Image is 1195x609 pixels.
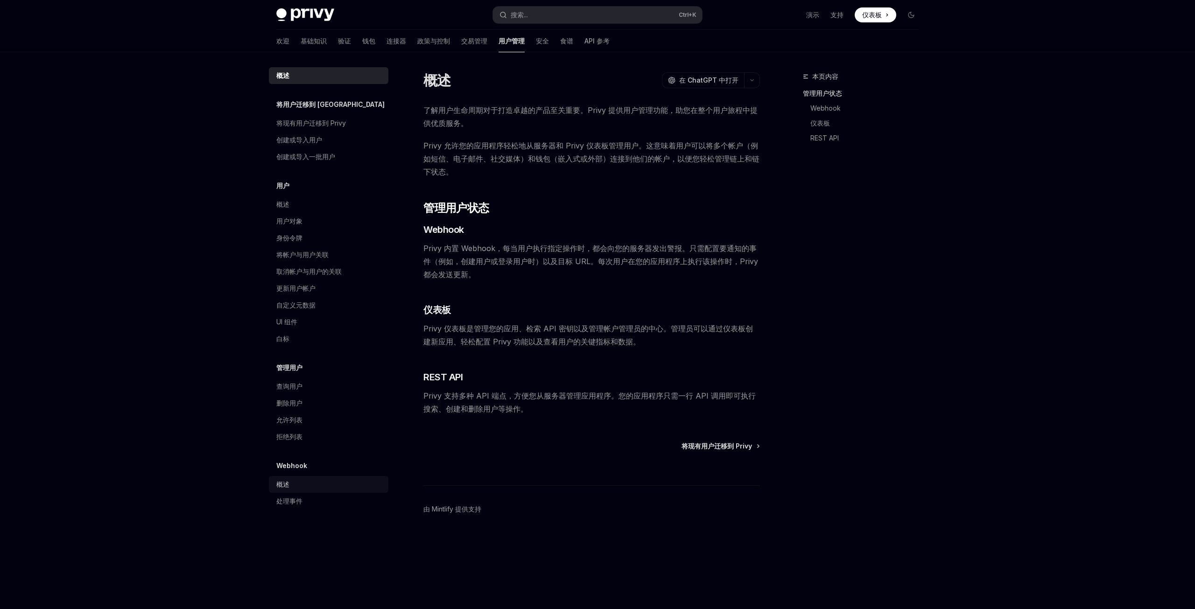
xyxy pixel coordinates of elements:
[584,30,610,52] a: API 参考
[276,480,289,488] font: 概述
[417,30,450,52] a: 政策与控制
[276,30,289,52] a: 欢迎
[276,301,316,309] font: 自定义元数据
[276,100,385,108] font: 将用户迁移到 [GEOGRAPHIC_DATA]
[423,72,451,89] font: 概述
[276,182,289,189] font: 用户
[387,30,406,52] a: 连接器
[560,30,573,52] a: 食谱
[269,395,388,412] a: 删除用户
[904,7,919,22] button: 切换暗模式
[269,314,388,330] a: UI 组件
[662,72,744,88] button: 在 ChatGPT 中打开
[362,37,375,45] font: 钱包
[810,131,926,146] a: REST API
[269,196,388,213] a: 概述
[276,8,334,21] img: 深色标志
[812,72,838,80] font: 本页内容
[269,246,388,263] a: 将帐户与用户关联
[499,37,525,45] font: 用户管理
[862,11,882,19] font: 仪表板
[269,213,388,230] a: 用户对象
[269,378,388,395] a: 查询用户
[276,119,346,127] font: 将现有用户迁移到 Privy
[269,493,388,510] a: 处理事件
[269,132,388,148] a: 创建或导入用户
[511,11,528,19] font: 搜索...
[269,148,388,165] a: 创建或导入一批用户
[276,382,302,390] font: 查询用户
[810,104,841,112] font: Webhook
[493,7,702,23] button: 搜索...Ctrl+K
[803,86,926,101] a: 管理用户状态
[276,433,302,441] font: 拒绝列表
[423,201,489,215] font: 管理用户状态
[269,115,388,132] a: 将现有用户迁移到 Privy
[689,11,696,18] font: +K
[269,297,388,314] a: 自定义元数据
[276,364,302,371] font: 管理用户
[423,391,756,413] font: Privy 支持多种 API 端点，方便您从服务器管理应用程序。您的应用程序只需一行 API 调用即可执行搜索、创建和删除用户等操作。
[276,416,302,424] font: 允许列表
[338,37,351,45] font: 验证
[276,217,302,225] font: 用户对象
[423,304,451,315] font: 仪表板
[269,280,388,297] a: 更新用户帐户
[276,267,342,275] font: 取消帐户与用户的关联
[806,10,819,20] a: 演示
[682,441,759,451] a: 将现有用户迁移到 Privy
[682,442,752,450] font: 将现有用户迁移到 Privy
[387,37,406,45] font: 连接器
[269,67,388,84] a: 概述
[276,153,335,161] font: 创建或导入一批用户
[830,11,844,19] font: 支持
[810,119,830,127] font: 仪表板
[584,37,610,45] font: API 参考
[855,7,896,22] a: 仪表板
[276,136,322,144] font: 创建或导入用户
[276,234,302,242] font: 身份令牌
[276,284,316,292] font: 更新用户帐户
[461,30,487,52] a: 交易管理
[338,30,351,52] a: 验证
[276,251,329,259] font: 将帐户与用户关联
[461,37,487,45] font: 交易管理
[301,37,327,45] font: 基础知识
[423,224,464,235] font: Webhook
[276,335,289,343] font: 白标
[301,30,327,52] a: 基础知识
[269,476,388,493] a: 概述
[803,89,842,97] font: 管理用户状态
[806,11,819,19] font: 演示
[810,101,926,116] a: Webhook
[810,134,839,142] font: REST API
[423,141,759,176] font: Privy 允许您的应用程序轻松地从服务器和 Privy 仪表板管理用户。这意味着用户可以将多个帐户（例如短信、电子邮件、社交媒体）和钱包（嵌入式或外部）连接到他们的帐户，以便您轻松管理链上和链...
[269,412,388,428] a: 允许列表
[536,37,549,45] font: 安全
[423,371,463,383] font: REST API
[423,504,481,514] a: 由 Mintlify 提供支持
[269,230,388,246] a: 身份令牌
[362,30,375,52] a: 钱包
[810,116,926,131] a: 仪表板
[276,399,302,407] font: 删除用户
[269,330,388,347] a: 白标
[269,428,388,445] a: 拒绝列表
[499,30,525,52] a: 用户管理
[536,30,549,52] a: 安全
[679,76,738,84] font: 在 ChatGPT 中打开
[830,10,844,20] a: 支持
[276,71,289,79] font: 概述
[423,505,481,513] font: 由 Mintlify 提供支持
[276,318,297,326] font: UI 组件
[423,105,758,128] font: 了解用户生命周期对于打造卓越的产品至关重要。Privy 提供用户管理功能，助您在整个用户旅程中提供优质服务。
[679,11,689,18] font: Ctrl
[276,37,289,45] font: 欢迎
[560,37,573,45] font: 食谱
[276,497,302,505] font: 处理事件
[269,263,388,280] a: 取消帐户与用户的关联
[276,200,289,208] font: 概述
[417,37,450,45] font: 政策与控制
[276,462,307,469] font: Webhook
[423,244,758,279] font: Privy 内置 Webhook，每当用户执行指定操作时，都会向您的服务器发出警报。只需配置要通知的事件（例如，创建用户或登录用户时）以及目标 URL。每次用户在您的应用程序上执行该操作时，Pr...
